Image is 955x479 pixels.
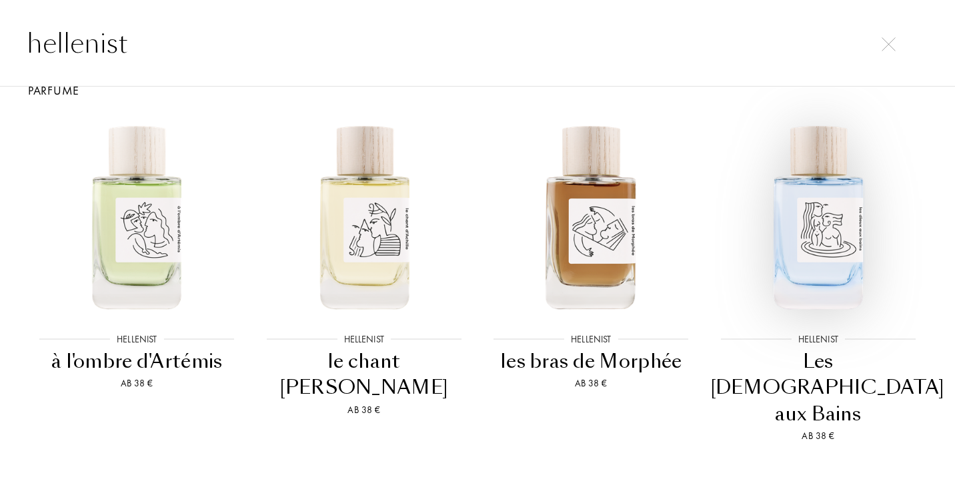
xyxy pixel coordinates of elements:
div: Ab 38 € [483,376,700,390]
div: Ab 38 € [29,376,245,390]
a: les bras de MorphéeHellenistles bras de MorphéeAb 38 € [477,99,705,460]
div: à l'ombre d'Artémis [29,348,245,374]
div: les bras de Morphée [483,348,700,374]
div: Hellenist [564,332,618,346]
div: Hellenist [337,332,391,346]
div: Les [DEMOGRAPHIC_DATA] aux Bains [710,348,927,427]
div: le chant [PERSON_NAME] [256,348,473,401]
div: Parfume [13,81,942,99]
a: le chant d'AchilleHellenistle chant [PERSON_NAME]Ab 38 € [251,99,478,460]
img: à l'ombre d'Artémis [35,114,239,318]
div: Ab 38 € [710,429,927,443]
img: cross.svg [882,37,896,51]
img: Les Dieux aux Bains [716,114,920,318]
div: Hellenist [792,332,845,346]
img: les bras de Morphée [489,114,693,318]
div: Ab 38 € [256,403,473,417]
img: le chant d'Achille [262,114,466,318]
a: Les Dieux aux BainsHellenistLes [DEMOGRAPHIC_DATA] aux BainsAb 38 € [705,99,932,460]
div: Hellenist [110,332,163,346]
a: à l'ombre d'ArtémisHellenistà l'ombre d'ArtémisAb 38 € [23,99,251,460]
